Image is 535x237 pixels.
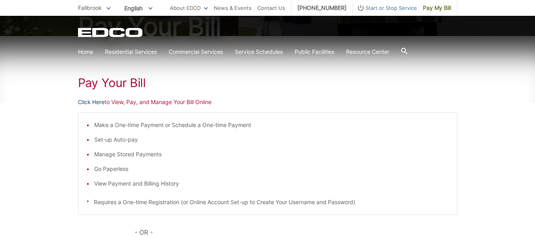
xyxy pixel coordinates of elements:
[94,165,449,173] li: Go Paperless
[94,150,449,159] li: Manage Stored Payments
[78,28,144,37] a: EDCD logo. Return to the homepage.
[94,135,449,144] li: Set-up Auto-pay
[94,121,449,129] li: Make a One-time Payment or Schedule a One-time Payment
[295,47,334,56] a: Public Facilities
[78,76,457,90] h1: Pay Your Bill
[78,47,93,56] a: Home
[169,47,223,56] a: Commercial Services
[235,47,283,56] a: Service Schedules
[214,4,251,12] a: News & Events
[105,47,157,56] a: Residential Services
[78,98,105,106] a: Click Here
[78,4,102,11] span: Fallbrook
[94,179,449,188] li: View Payment and Billing History
[78,98,457,106] p: to View, Pay, and Manage Your Bill Online
[346,47,389,56] a: Resource Center
[86,198,449,207] p: * Requires a One-time Registration (or Online Account Set-up to Create Your Username and Password)
[257,4,285,12] a: Contact Us
[118,2,158,15] span: English
[423,4,451,12] span: Pay My Bill
[170,4,208,12] a: About EDCO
